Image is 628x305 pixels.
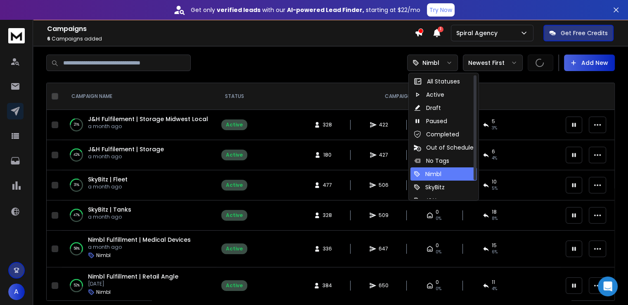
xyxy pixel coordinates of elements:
td: 42%J&H Fulfilement | Storagea month ago [62,140,216,170]
a: Nimbl Fulfillment | Medical Devices [88,236,191,244]
td: 52%Nimbl Fulfillment | Retail Angle[DATE]Nimbl [62,267,216,304]
td: 47%SkyBitz | Tanksa month ago [62,200,216,231]
span: 1 [438,26,443,32]
p: a month ago [88,123,208,130]
div: No Tags [414,157,449,165]
span: 18 [492,209,497,215]
span: 3 % [492,125,497,131]
p: 58 % [73,245,80,253]
h1: Campaigns [47,24,415,34]
div: Active [226,122,243,128]
span: 328 [323,122,332,128]
span: 0 [436,279,439,286]
span: 11 [492,279,495,286]
span: 6 [47,35,50,42]
div: Active [226,152,243,158]
td: 21%J&H Fulfilement | Storage Midwest Locala month ago [62,110,216,140]
p: Nimbl [96,252,111,259]
button: A [8,284,25,300]
p: Try Now [429,6,452,14]
span: 5 % [492,185,498,192]
div: Active [226,182,243,188]
p: Nimbl [96,289,111,295]
p: [DATE] [88,281,178,287]
p: Campaigns added [47,36,415,42]
div: J&H [414,196,436,205]
button: Newest First [463,55,523,71]
div: Draft [414,104,441,112]
div: Active [226,282,243,289]
p: a month ago [88,214,131,220]
span: 6 [492,148,495,155]
p: Get Free Credits [561,29,608,37]
div: Paused [414,117,447,125]
span: 422 [379,122,388,128]
span: 15 [492,242,497,249]
p: a month ago [88,183,128,190]
span: 647 [379,245,388,252]
a: SkyBitz | Fleet [88,175,128,183]
p: 52 % [73,281,80,290]
div: Active [414,91,444,99]
a: SkyBitz | Tanks [88,205,131,214]
span: 384 [322,282,332,289]
a: J&H Fulfilement | Storage [88,145,164,153]
p: Nimbl [422,59,439,67]
strong: AI-powered Lead Finder, [287,6,364,14]
button: Get Free Credits [543,25,614,41]
span: 5 [492,118,495,125]
a: Nimbl Fulfillment | Retail Angle [88,272,178,281]
div: Active [226,245,243,252]
div: SkyBitz [414,183,445,191]
span: 4 % [492,155,497,162]
span: 0% [436,249,441,255]
span: 6 % [492,249,498,255]
p: 31 % [74,181,79,189]
span: 8 % [492,215,498,222]
div: Active [226,212,243,219]
th: CAMPAIGN NAME [62,83,216,110]
button: Add New [564,55,615,71]
span: 180 [323,152,332,158]
span: 477 [323,182,332,188]
a: J&H Fulfilement | Storage Midwest Local [88,115,208,123]
td: 58%Nimbl Fulfillment | Medical Devicesa month agoNimbl [62,231,216,267]
span: 427 [379,152,388,158]
div: All Statuses [414,77,460,86]
th: CAMPAIGN STATS [252,83,561,110]
p: Spiral Agency [456,29,501,37]
div: Nimbl [414,170,441,178]
span: 0 [436,209,439,215]
p: 47 % [73,211,80,219]
span: 10 [492,179,497,185]
span: 0% [436,215,441,222]
td: 31%SkyBitz | Fleeta month ago [62,170,216,200]
span: 336 [323,245,332,252]
span: 506 [379,182,389,188]
p: 42 % [73,151,80,159]
p: a month ago [88,153,164,160]
div: Out of Schedule [414,143,474,152]
img: logo [8,28,25,43]
span: 509 [379,212,389,219]
span: 0% [436,286,441,292]
p: a month ago [88,244,191,250]
span: 0 [436,242,439,249]
button: Try Now [427,3,455,17]
span: 4 % [492,286,497,292]
div: Completed [414,130,459,138]
th: STATUS [216,83,252,110]
p: 21 % [74,121,79,129]
div: Open Intercom Messenger [598,276,618,296]
p: Get only with our starting at $22/mo [191,6,420,14]
strong: verified leads [217,6,261,14]
span: 650 [379,282,389,289]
